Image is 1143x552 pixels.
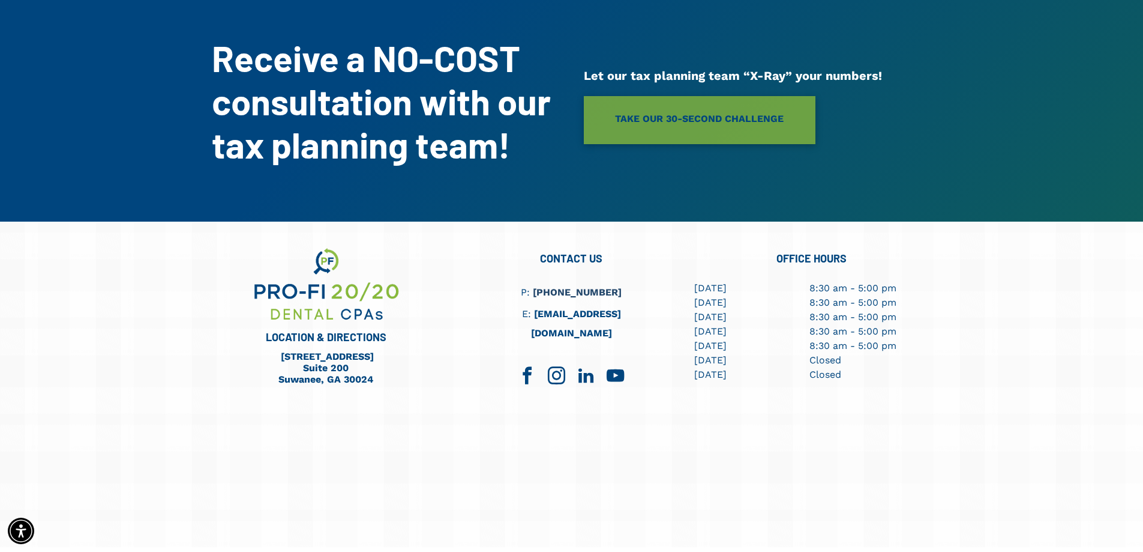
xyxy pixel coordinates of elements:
a: [PHONE_NUMBER] [533,287,622,298]
strong: Receive a NO-COST consultation with our tax planning team! [212,36,551,166]
span: Closed [809,354,841,366]
span: Closed [809,369,841,380]
span: [DATE] [694,326,727,337]
a: facebook [514,363,541,392]
div: Accessibility Menu [8,518,34,544]
span: [DATE] [694,354,727,366]
img: We are your dental business support consultants [252,246,400,323]
span: OFFICE HOURS [776,252,847,265]
a: [EMAIL_ADDRESS][DOMAIN_NAME] [531,308,621,339]
span: [DATE] [694,282,727,294]
span: E: [522,308,531,320]
span: 8:30 am - 5:00 pm [809,297,896,308]
span: [DATE] [694,369,727,380]
span: TAKE OUR 30-SECOND CHALLENGE [615,105,784,132]
span: 8:30 am - 5:00 pm [809,340,896,351]
span: 8:30 am - 5:00 pm [809,282,896,294]
a: TAKE OUR 30-SECOND CHALLENGE [584,96,815,144]
a: Suite 200 [303,362,349,374]
a: instagram [544,363,570,392]
span: 8:30 am - 5:00 pm [809,311,896,323]
span: 8:30 am - 5:00 pm [809,326,896,337]
span: CONTACT US [540,252,602,265]
a: linkedin [573,363,599,392]
span: LOCATION & DIRECTIONS [266,330,386,344]
a: youtube [602,363,629,392]
span: Let our tax planning team “X-Ray” your numbers! [584,68,882,83]
span: P: [521,287,530,298]
a: Suwanee, GA 30024 [278,374,373,385]
span: [DATE] [694,311,727,323]
a: [STREET_ADDRESS] [281,351,374,362]
span: [DATE] [694,297,727,308]
span: [DATE] [694,340,727,351]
